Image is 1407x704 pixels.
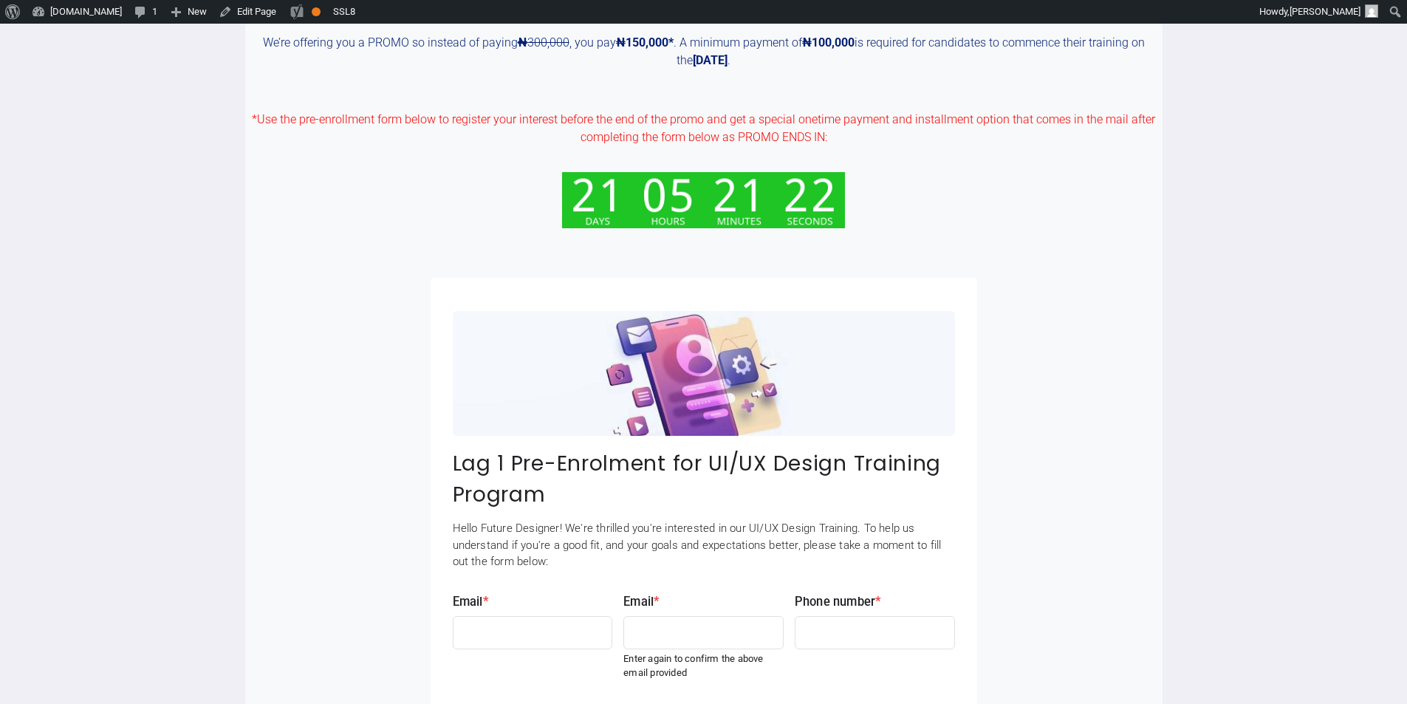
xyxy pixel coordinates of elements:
[802,35,855,49] strong: ₦100,000
[245,93,1163,146] p: *Use the pre-enrollment form below to register your interest before the end of the promo and get ...
[518,35,527,49] strong: ₦
[245,34,1163,69] p: We’re offering you a PROMO so instead of paying , you pay . A minimum payment of is required for ...
[453,311,955,436] img: piFWmAIJXm_0Qus4NeI2rTOSm4Yj0tn-FFDTv3Y7S13Cjz3SZS9ECrku7Fj6wxyZvP6qoP3jahGQG6ERpLKv0ypxqLI68j-U5...
[623,593,784,612] label: Email
[1290,6,1360,17] span: [PERSON_NAME]
[518,35,569,49] s: 300,000
[616,35,674,49] strong: ₦150,000*
[312,7,321,16] div: OK
[795,593,955,612] label: Phone number
[562,172,845,229] img: xo6avm5gxb
[453,448,955,510] h3: Lag 1 Pre-Enrolment for UI/UX Design Training Program
[693,53,728,67] strong: [DATE]
[453,593,613,612] label: Email
[453,520,955,570] p: Hello Future Designer! We're thrilled you're interested in our UI/UX Design Training. To help us ...
[623,652,784,680] small: Enter again to confirm the above email provided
